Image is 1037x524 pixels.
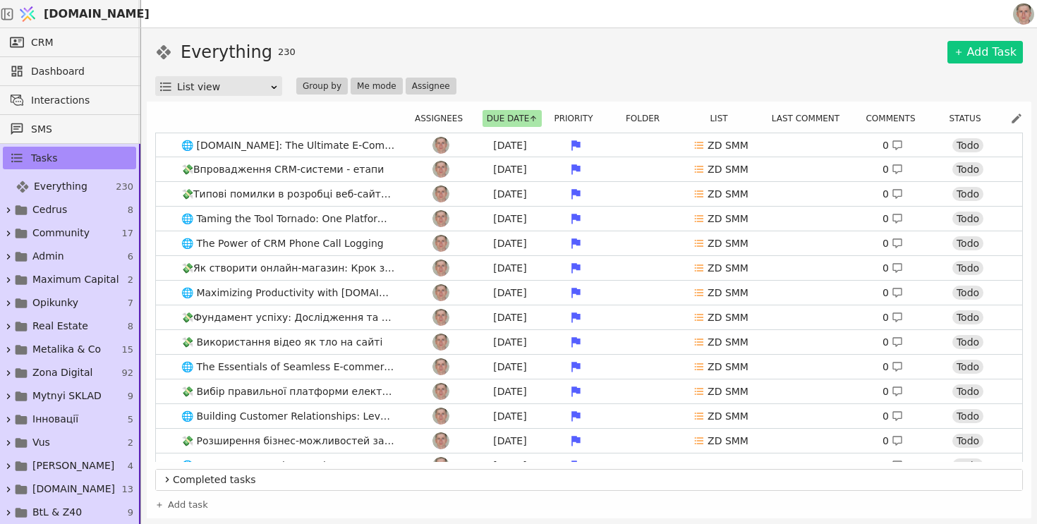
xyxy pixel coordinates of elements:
[406,78,456,95] button: Assignee
[432,432,449,449] img: Ро
[883,162,903,177] div: 0
[478,236,542,251] div: [DATE]
[478,384,542,399] div: [DATE]
[708,286,748,300] p: ZD SMM
[952,434,983,448] div: Todo
[708,138,748,153] p: ZD SMM
[764,110,856,127] div: Last comment
[411,110,475,127] div: Assignees
[478,162,542,177] div: [DATE]
[883,261,903,276] div: 0
[32,202,67,217] span: Cedrus
[883,434,903,449] div: 0
[128,389,133,403] span: 9
[128,273,133,287] span: 2
[173,473,1017,487] span: Completed tasks
[156,256,1022,280] a: 💸Як створити онлайн-магазин: Крок за крокомРо[DATE]ZD SMM0 Todo
[478,212,542,226] div: [DATE]
[128,296,133,310] span: 7
[156,404,1022,428] a: 🌐 Building Customer Relationships: Leveraging [DOMAIN_NAME]'s CRM FeaturesРо[DATE]ZD SMM0 Todo
[128,250,133,264] span: 6
[708,384,748,399] p: ZD SMM
[32,365,92,380] span: Zona Digital
[952,360,983,374] div: Todo
[883,236,903,251] div: 0
[478,434,542,449] div: [DATE]
[550,110,606,127] div: Priority
[621,110,672,127] button: Folder
[478,187,542,202] div: [DATE]
[550,110,605,127] button: Priority
[688,110,758,127] div: List
[883,212,903,226] div: 0
[32,389,102,403] span: Mytnyi SKLAD
[176,307,401,328] span: 💸Фундамент успіху: Дослідження та планування для вашого онлайн-магазину
[883,384,903,399] div: 0
[128,413,133,427] span: 5
[176,406,401,427] span: 🌐 Building Customer Relationships: Leveraging [DOMAIN_NAME]'s CRM Features
[432,457,449,474] img: Ро
[128,436,133,450] span: 2
[156,355,1022,379] a: 🌐 The Essentials of Seamless E-commerce Integration with [DOMAIN_NAME]Ро[DATE]ZD SMM0 Todo
[168,498,208,512] span: Add task
[121,343,133,357] span: 15
[44,6,150,23] span: [DOMAIN_NAME]
[3,31,136,54] a: CRM
[176,209,401,229] span: 🌐 Taming the Tool Tornado: One Platform for All Your Business Needs
[478,360,542,374] div: [DATE]
[128,203,133,217] span: 8
[432,210,449,227] img: Ро
[31,122,129,137] span: SMS
[156,281,1022,305] a: 🌐 Maximizing Productivity with [DOMAIN_NAME]'s Task Management ToolsРо[DATE]ZD SMM0 Todo
[883,335,903,350] div: 0
[32,226,90,240] span: Community
[432,284,449,301] img: Ро
[3,118,136,140] a: SMS
[31,151,58,166] span: Tasks
[708,458,748,473] p: ZD SMM
[432,260,449,276] img: Ро
[156,429,1022,453] a: 💸 Розширення бізнес-можливостей за допомогою добре організованої лійки в CRMРо[DATE]ZD SMM0 Todo
[432,161,449,178] img: Ро
[478,310,542,325] div: [DATE]
[952,409,983,423] div: Todo
[176,233,389,254] span: 🌐 The Power of CRM Phone Call Logging
[952,286,983,300] div: Todo
[3,147,136,169] a: Tasks
[478,335,542,350] div: [DATE]
[32,319,88,334] span: Real Estate
[32,342,101,357] span: Metalika & Co
[156,231,1022,255] a: 🌐 The Power of CRM Phone Call LoggingРо[DATE]ZD SMM0 Todo
[176,135,401,156] span: 🌐 [DOMAIN_NAME]: The Ultimate E-Commerce Solution - Combining the Best of SaaS and Open-Source
[768,110,852,127] button: Last comment
[952,335,983,349] div: Todo
[952,310,983,324] div: Todo
[351,78,403,95] button: Me mode
[121,366,133,380] span: 92
[156,133,1022,157] a: 🌐 [DOMAIN_NAME]: The Ultimate E-Commerce Solution - Combining the Best of SaaS and Open-SourceРо[...
[432,358,449,375] img: Ро
[31,35,54,50] span: CRM
[952,236,983,250] div: Todo
[296,78,348,95] button: Group by
[478,286,542,300] div: [DATE]
[432,309,449,326] img: Ро
[432,334,449,351] img: Ро
[883,458,903,473] div: 0
[176,456,401,476] span: 🌐 From Start to Scale: Growing Your Business with [DOMAIN_NAME]
[708,335,748,350] p: ZD SMM
[432,137,449,154] img: Ро
[155,498,208,512] a: Add task
[861,110,928,127] button: Comments
[883,138,903,153] div: 0
[176,159,389,180] span: 💸Впровадження CRM-системи - етапи
[32,249,64,264] span: Admin
[121,226,133,240] span: 17
[708,409,748,424] p: ZD SMM
[708,434,748,449] p: ZD SMM
[156,379,1022,403] a: 💸 Вибір правильної платформи електронної комерції: план вашого успіху в ІнтернетіРо[DATE]ZD SMM0 ...
[14,1,141,28] a: [DOMAIN_NAME]
[176,258,401,279] span: 💸Як створити онлайн-магазин: Крок за кроком
[612,110,682,127] div: Folder
[156,182,1022,206] a: 💸Типові помилки в розробці веб-сайту, які потрібно уникатиРо[DATE]ZD SMM0 Todo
